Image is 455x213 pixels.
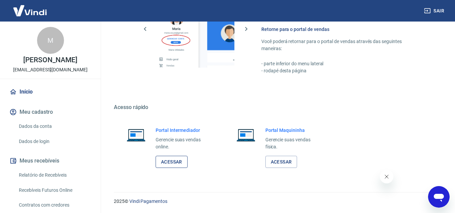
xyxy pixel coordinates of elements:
[380,170,393,183] iframe: Fechar mensagem
[114,198,439,205] p: 2025 ©
[129,199,167,204] a: Vindi Pagamentos
[16,183,93,197] a: Recebíveis Futuros Online
[8,0,52,21] img: Vindi
[265,156,297,168] a: Acessar
[423,5,447,17] button: Sair
[16,198,93,212] a: Contratos com credores
[16,119,93,133] a: Dados da conta
[265,127,321,134] h6: Portal Maquininha
[261,38,423,52] p: Você poderá retornar para o portal de vendas através das seguintes maneiras:
[8,105,93,119] button: Meu cadastro
[232,127,260,143] img: Imagem de um notebook aberto
[156,136,212,150] p: Gerencie suas vendas online.
[156,156,188,168] a: Acessar
[428,186,450,208] iframe: Botão para abrir a janela de mensagens
[16,135,93,148] a: Dados de login
[261,60,423,67] p: - parte inferior do menu lateral
[261,26,423,33] h6: Retorne para o portal de vendas
[265,136,321,150] p: Gerencie suas vendas física.
[8,84,93,99] a: Início
[4,5,57,10] span: Olá! Precisa de ajuda?
[114,104,439,111] h5: Acesso rápido
[37,27,64,54] div: M
[23,57,77,64] p: [PERSON_NAME]
[8,153,93,168] button: Meus recebíveis
[13,66,88,73] p: [EMAIL_ADDRESS][DOMAIN_NAME]
[122,127,150,143] img: Imagem de um notebook aberto
[16,168,93,182] a: Relatório de Recebíveis
[156,127,212,134] h6: Portal Intermediador
[261,67,423,74] p: - rodapé desta página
